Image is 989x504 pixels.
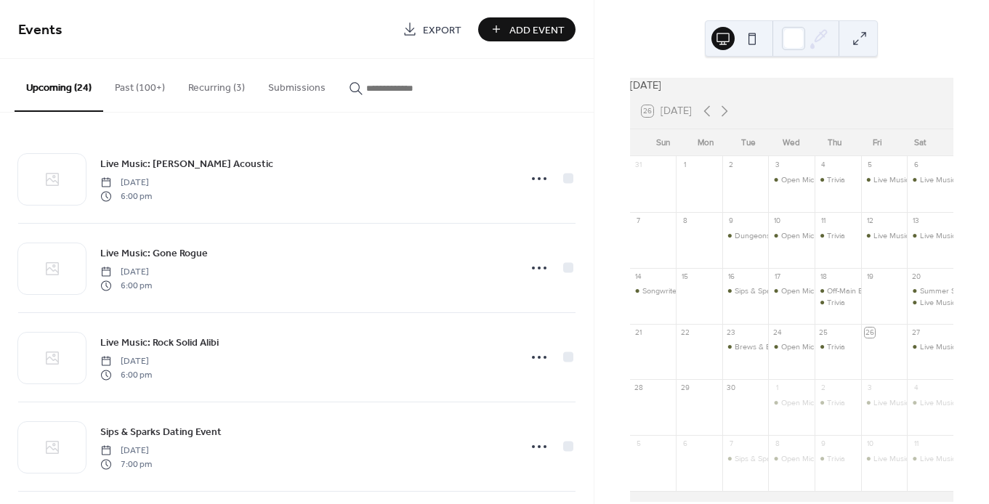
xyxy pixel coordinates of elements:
div: 19 [865,272,875,282]
a: Sips & Sparks Dating Event [100,423,222,440]
div: Sips & Sparks Dating Event [735,285,828,296]
div: Dungeons and Drafts [735,230,809,241]
div: Trivia [827,297,845,308]
div: 11 [911,439,921,450]
div: 18 [819,272,829,282]
div: [DATE] [630,78,953,94]
div: Open Mic Night [781,285,834,296]
div: Sun [642,129,685,157]
span: 6:00 pm [100,190,152,203]
div: 28 [634,383,644,394]
div: 8 [680,216,690,226]
div: 23 [726,328,736,338]
div: Trivia [815,230,861,241]
div: 16 [726,272,736,282]
div: Trivia [815,297,861,308]
div: 9 [819,439,829,450]
div: 6 [680,439,690,450]
div: Open Mic Night [768,230,815,241]
div: Thu [813,129,856,157]
div: 27 [911,328,921,338]
div: Live Music: [PERSON_NAME] [873,174,973,185]
span: Add Event [509,23,565,38]
button: Submissions [257,59,337,110]
span: Export [423,23,461,38]
div: 17 [772,272,783,282]
div: Open Mic Night [768,341,815,352]
div: 5 [634,439,644,450]
div: Live Music: Ali Kat Acoustic [907,341,953,352]
div: Trivia [815,453,861,464]
div: Live Music: Carl Ricci & 706 Union Ave [907,174,953,185]
span: Events [18,16,62,44]
span: 7:00 pm [100,458,152,471]
div: Open Mic Night [781,230,834,241]
div: 30 [726,383,736,394]
div: Off-Main Experience [827,285,896,296]
div: 6 [911,160,921,171]
span: Sips & Sparks Dating Event [100,425,222,440]
div: Trivia [815,341,861,352]
div: Sips & Sparks Dating Event [722,285,769,296]
div: 3 [865,383,875,394]
div: Open Mic Night [768,174,815,185]
a: Live Music: Gone Rogue [100,245,208,261]
div: Live Music: [PERSON_NAME] [873,453,973,464]
span: 6:00 pm [100,368,152,381]
div: 29 [680,383,690,394]
div: 11 [819,216,829,226]
div: 5 [865,160,875,171]
div: Trivia [827,174,845,185]
div: Open Mic Night [768,285,815,296]
span: 6:00 pm [100,279,152,292]
div: Trivia [827,397,845,408]
div: Live Music: Missing Maplewood [861,230,908,241]
div: 21 [634,328,644,338]
div: Off-Main Experience [815,285,861,296]
div: Brews & Blankets [722,341,769,352]
div: Dungeons and Drafts [722,230,769,241]
div: 2 [819,383,829,394]
div: 24 [772,328,783,338]
div: Live Music: Michael Suddes [907,297,953,308]
div: Live Music: Jeffrey John [861,453,908,464]
div: 25 [819,328,829,338]
button: Add Event [478,17,576,41]
div: Trivia [827,453,845,464]
div: 1 [772,383,783,394]
div: Trivia [815,174,861,185]
div: 13 [911,216,921,226]
div: 31 [634,160,644,171]
div: Fri [856,129,899,157]
div: 2 [726,160,736,171]
div: Live Music: Mike Kelliher [907,230,953,241]
div: Live Music: Sean Magwire [861,174,908,185]
div: 22 [680,328,690,338]
div: Trivia [827,341,845,352]
span: Live Music: Rock Solid Alibi [100,336,219,351]
button: Upcoming (24) [15,59,103,112]
span: Live Music: [PERSON_NAME] Acoustic [100,157,273,172]
div: Open Mic Night [768,397,815,408]
div: Sips & Sparks Dating Event [722,453,769,464]
div: Open Mic Night [781,453,834,464]
button: Recurring (3) [177,59,257,110]
div: 26 [865,328,875,338]
div: Live Music: Missing Maplewood [873,230,980,241]
a: Export [392,17,472,41]
div: 4 [819,160,829,171]
div: Brews & Blankets [735,341,796,352]
span: [DATE] [100,266,152,279]
div: 12 [865,216,875,226]
div: 10 [772,216,783,226]
div: Songwriters in the Round [642,285,729,296]
div: Trivia [827,230,845,241]
div: Live Music: Gone Rogue [873,397,956,408]
div: Open Mic Night [768,453,815,464]
div: Wed [770,129,813,157]
div: 7 [634,216,644,226]
div: 1 [680,160,690,171]
div: Live Music: Rock Solid Alibi [907,397,953,408]
div: 15 [680,272,690,282]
